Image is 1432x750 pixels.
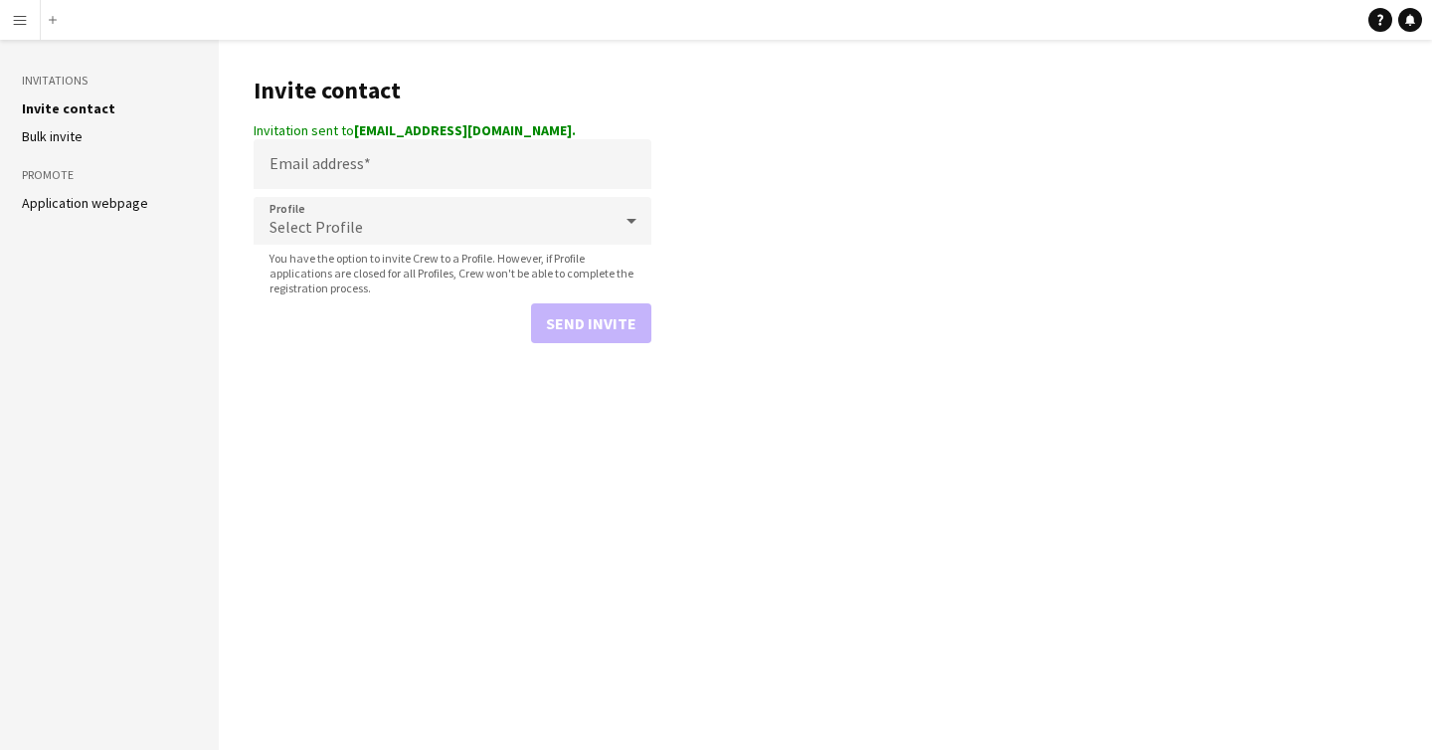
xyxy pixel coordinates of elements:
a: Bulk invite [22,127,83,145]
div: Invitation sent to [254,121,651,139]
h1: Invite contact [254,76,651,105]
a: Application webpage [22,194,148,212]
span: You have the option to invite Crew to a Profile. However, if Profile applications are closed for ... [254,251,651,295]
span: Select Profile [269,217,363,237]
a: Invite contact [22,99,115,117]
h3: Promote [22,166,197,184]
strong: [EMAIL_ADDRESS][DOMAIN_NAME]. [354,121,576,139]
h3: Invitations [22,72,197,90]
